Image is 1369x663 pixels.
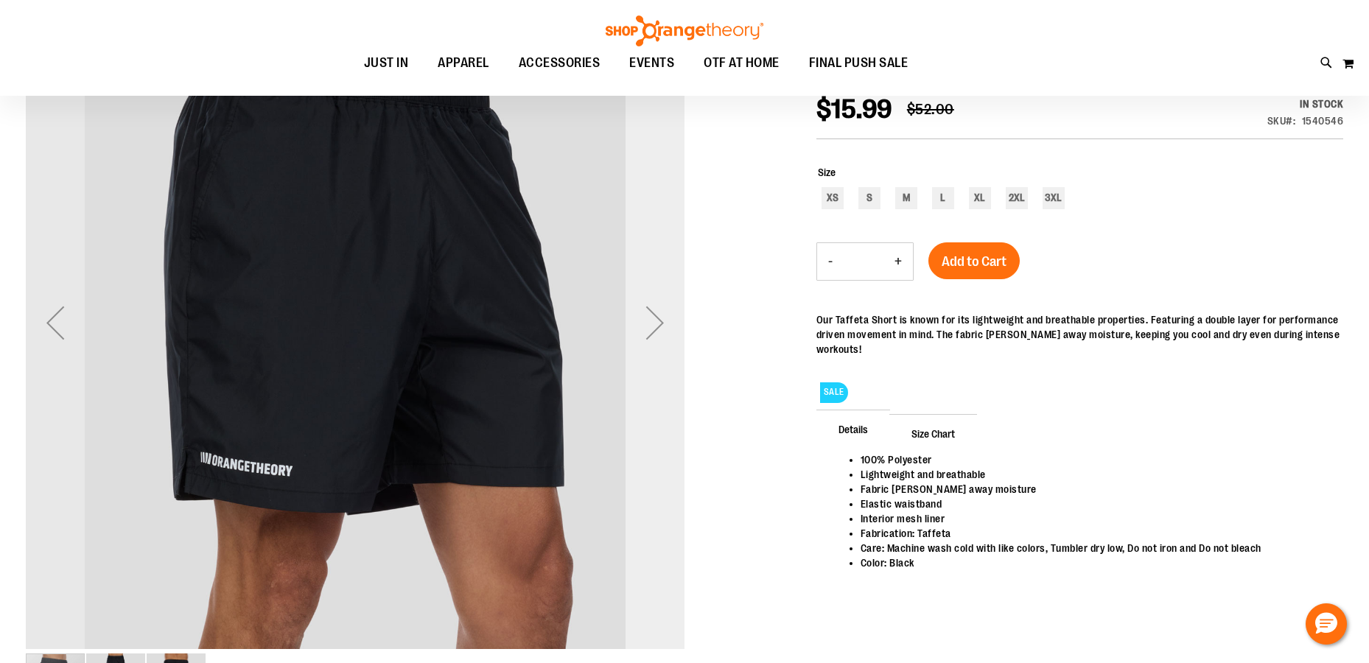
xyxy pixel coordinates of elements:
span: OTF AT HOME [704,46,780,80]
a: ACCESSORIES [504,46,615,80]
span: Size Chart [889,414,977,452]
button: Hello, have a question? Let’s chat. [1306,603,1347,645]
button: Decrease product quantity [817,243,844,280]
li: 100% Polyester [861,452,1328,467]
div: L [932,187,954,209]
span: SALE [820,382,848,402]
div: XL [969,187,991,209]
li: Fabrication: Taffeta [861,526,1328,541]
span: Details [816,410,890,448]
img: Shop Orangetheory [603,15,766,46]
div: M [895,187,917,209]
span: $52.00 [907,101,954,118]
div: In stock [1267,97,1344,111]
a: JUST IN [349,46,424,80]
div: 2XL [1006,187,1028,209]
li: Interior mesh liner [861,511,1328,526]
span: Add to Cart [942,253,1006,270]
span: Size [818,166,836,178]
span: FINAL PUSH SALE [809,46,908,80]
a: APPAREL [423,46,504,80]
strong: SKU [1267,115,1296,127]
li: Elastic waistband [861,497,1328,511]
button: Add to Cart [928,242,1020,279]
div: Availability [1267,97,1344,111]
div: 3XL [1043,187,1065,209]
li: Care: Machine wash cold with like colors, Tumbler dry low, Do not iron and Do not bleach [861,541,1328,555]
span: JUST IN [364,46,409,80]
span: APPAREL [438,46,489,80]
div: S [858,187,880,209]
div: Our Taffeta Short is known for its lightweight and breathable properties. Featuring a double laye... [816,312,1343,357]
li: Fabric [PERSON_NAME] away moisture [861,482,1328,497]
li: Color: Black [861,555,1328,570]
button: Increase product quantity [883,243,913,280]
input: Product quantity [844,244,883,279]
li: Lightweight and breathable [861,467,1328,482]
a: OTF AT HOME [689,46,794,80]
span: $15.99 [816,94,892,124]
span: ACCESSORIES [519,46,601,80]
span: EVENTS [629,46,674,80]
a: FINAL PUSH SALE [794,46,923,80]
a: EVENTS [615,46,689,80]
div: XS [822,187,844,209]
div: 1540546 [1302,113,1344,128]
